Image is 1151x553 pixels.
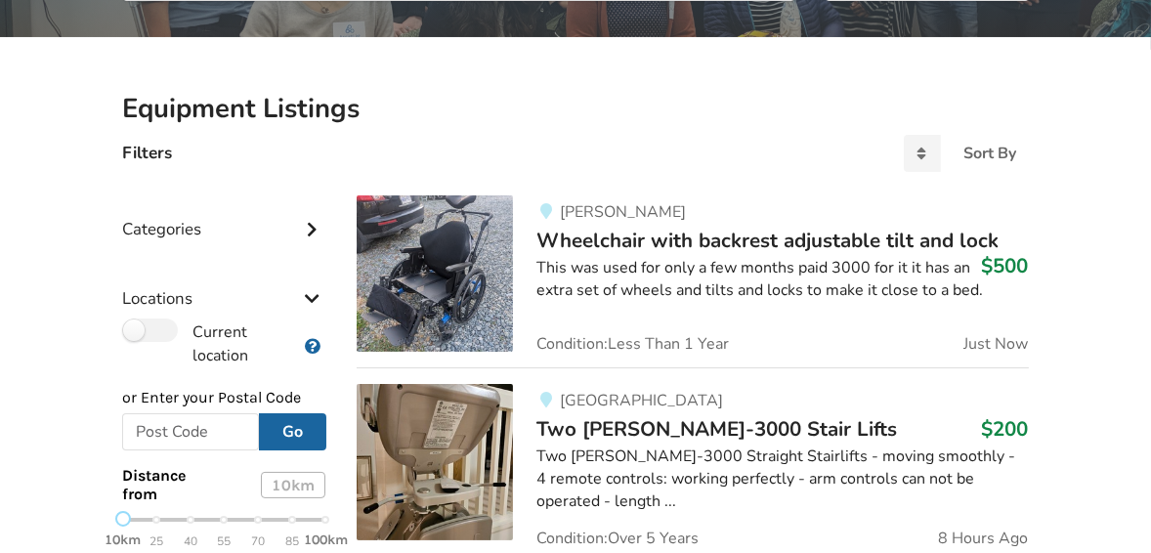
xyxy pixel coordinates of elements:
strong: 10km [105,532,141,548]
p: or Enter your Postal Code [123,387,326,409]
span: [PERSON_NAME] [560,201,686,223]
button: Go [259,413,326,450]
span: Just Now [964,336,1029,352]
a: mobility-wheelchair with backrest adjustable tilt and lock [PERSON_NAME]Wheelchair with backrest ... [357,195,1028,367]
h2: Equipment Listings [123,92,1029,126]
span: 25 [149,531,163,553]
div: Sort By [964,146,1017,161]
span: 40 [184,531,197,553]
h4: Filters [123,142,173,164]
span: 70 [251,531,265,553]
span: Condition: Less Than 1 Year [536,336,729,352]
span: 8 Hours Ago [939,531,1029,546]
div: 10 km [261,472,325,498]
div: This was used for only a few months paid 3000 for it it has an extra set of wheels and tilts and ... [536,257,1028,302]
div: Categories [123,180,326,249]
label: Current location [123,319,295,367]
h3: $200 [982,416,1029,442]
strong: 100km [304,532,348,548]
img: mobility-wheelchair with backrest adjustable tilt and lock [357,195,513,352]
span: [GEOGRAPHIC_DATA] [560,390,723,411]
div: Locations [123,249,326,319]
span: 55 [217,531,231,553]
input: Post Code [122,413,260,450]
span: 85 [285,531,299,553]
span: Wheelchair with backrest adjustable tilt and lock [536,227,999,254]
span: Two [PERSON_NAME]-3000 Stair Lifts [536,415,897,443]
div: Two [PERSON_NAME]-3000 Straight Stairlifts - moving smoothly - 4 remote controls: working perfect... [536,446,1028,513]
span: Distance from [123,466,224,503]
span: Condition: Over 5 Years [536,531,699,546]
h3: $500 [982,253,1029,278]
img: mobility-two bruno sre-3000 stair lifts [357,384,513,540]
